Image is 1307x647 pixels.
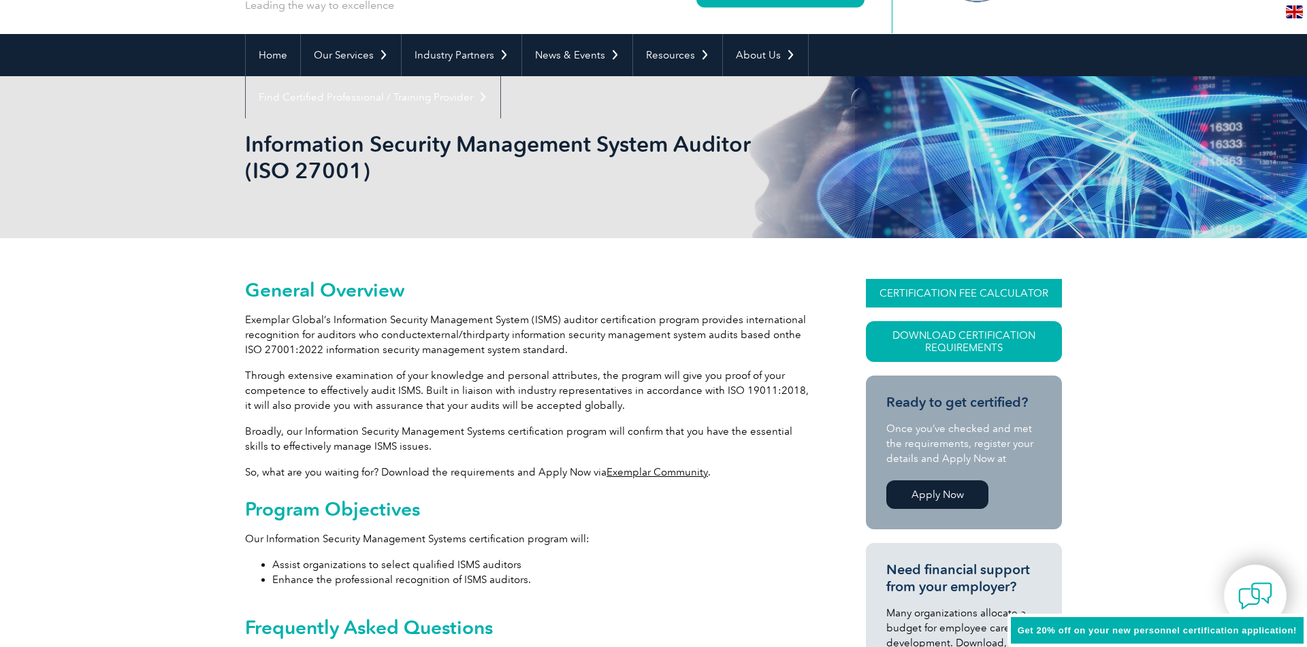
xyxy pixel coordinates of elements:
h3: Ready to get certified? [886,394,1042,411]
a: Industry Partners [402,34,521,76]
h2: Program Objectives [245,498,817,520]
a: Home [246,34,300,76]
img: en [1286,5,1303,18]
a: News & Events [522,34,632,76]
a: Find Certified Professional / Training Provider [246,76,500,118]
li: Assist organizations to select qualified ISMS auditors [272,557,817,572]
span: party information security management system audits based on [485,329,786,341]
h3: Need financial support from your employer? [886,561,1042,595]
h2: General Overview [245,279,817,301]
p: Our Information Security Management Systems certification program will: [245,531,817,546]
a: About Us [723,34,808,76]
a: Exemplar Community [607,466,708,478]
span: external/third [421,329,485,341]
h1: Information Security Management System Auditor (ISO 27001) [245,131,768,184]
p: Broadly, our Information Security Management Systems certification program will confirm that you ... [245,424,817,454]
h2: Frequently Asked Questions [245,616,817,638]
span: Get 20% off on your new personnel certification application! [1018,625,1297,635]
a: Our Services [301,34,401,76]
a: Download Certification Requirements [866,321,1062,362]
p: So, what are you waiting for? Download the requirements and Apply Now via . [245,465,817,480]
a: Apply Now [886,480,988,509]
li: Enhance the professional recognition of ISMS auditors. [272,572,817,587]
a: CERTIFICATION FEE CALCULATOR [866,279,1062,308]
a: Resources [633,34,722,76]
img: contact-chat.png [1238,579,1272,613]
p: Once you’ve checked and met the requirements, register your details and Apply Now at [886,421,1042,466]
p: Through extensive examination of your knowledge and personal attributes, the program will give yo... [245,368,817,413]
p: Exemplar Global’s Information Security Management System (ISMS) auditor certification program pro... [245,312,817,357]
